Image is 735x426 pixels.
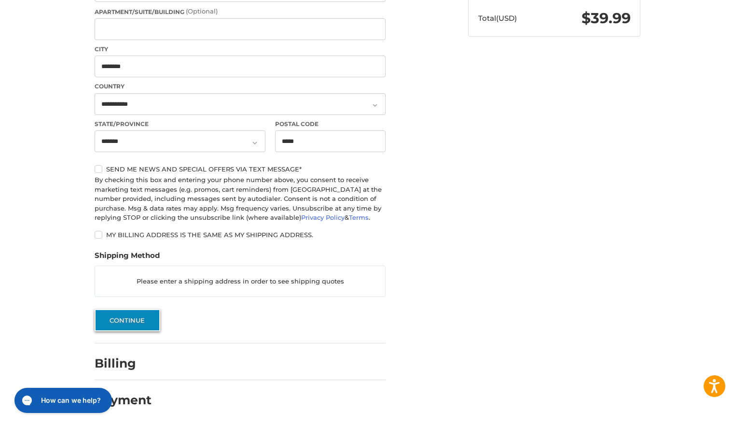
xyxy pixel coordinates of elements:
[95,165,386,173] label: Send me news and special offers via text message*
[95,309,160,331] button: Continue
[478,14,517,23] span: Total (USD)
[301,213,345,221] a: Privacy Policy
[95,393,152,408] h2: Payment
[95,45,386,54] label: City
[95,175,386,223] div: By checking this box and entering your phone number above, you consent to receive marketing text ...
[10,384,115,416] iframe: Gorgias live chat messenger
[275,120,386,128] label: Postal Code
[95,356,151,371] h2: Billing
[95,231,386,239] label: My billing address is the same as my shipping address.
[582,9,631,27] span: $39.99
[349,213,369,221] a: Terms
[95,82,386,91] label: Country
[95,120,265,128] label: State/Province
[95,250,160,266] legend: Shipping Method
[186,7,218,15] small: (Optional)
[95,272,385,291] p: Please enter a shipping address in order to see shipping quotes
[95,7,386,16] label: Apartment/Suite/Building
